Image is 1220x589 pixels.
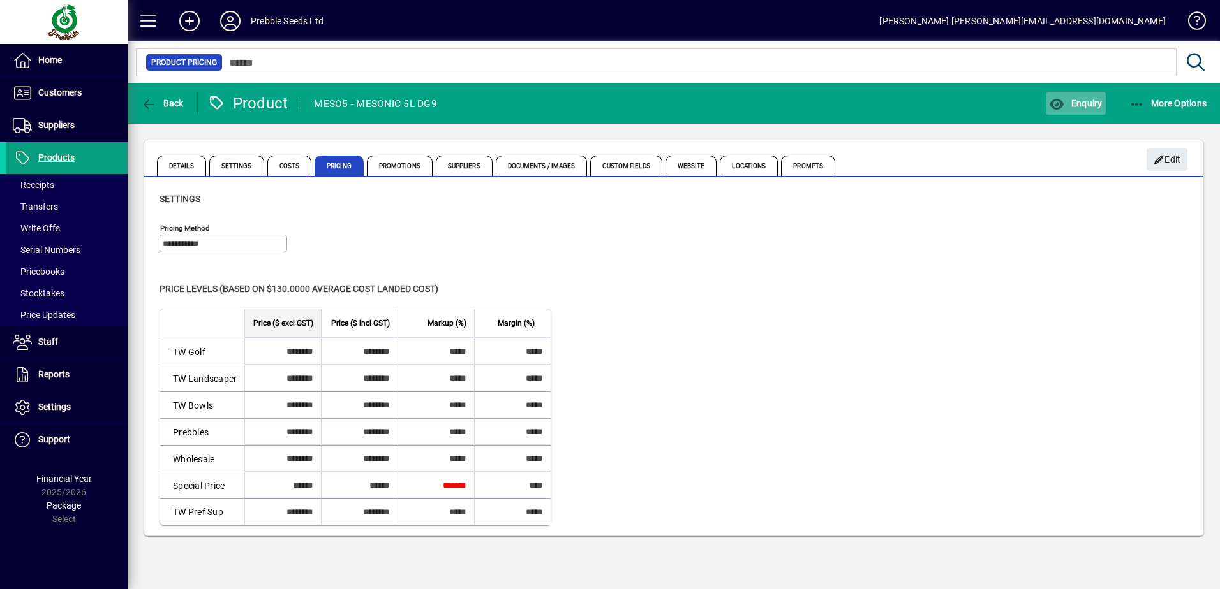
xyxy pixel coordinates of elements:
[496,156,588,176] span: Documents / Images
[436,156,493,176] span: Suppliers
[879,11,1166,31] div: [PERSON_NAME] [PERSON_NAME][EMAIL_ADDRESS][DOMAIN_NAME]
[428,316,466,330] span: Markup (%)
[13,245,80,255] span: Serial Numbers
[1154,149,1181,170] span: Edit
[38,120,75,130] span: Suppliers
[141,98,184,108] span: Back
[6,359,128,391] a: Reports
[1147,148,1187,171] button: Edit
[1179,3,1204,44] a: Knowledge Base
[13,180,54,190] span: Receipts
[781,156,835,176] span: Prompts
[720,156,778,176] span: Locations
[6,282,128,304] a: Stocktakes
[38,369,70,379] span: Reports
[138,92,187,115] button: Back
[128,92,198,115] app-page-header-button: Back
[6,391,128,423] a: Settings
[160,338,244,365] td: TW Golf
[13,288,64,298] span: Stocktakes
[160,224,210,233] mat-label: Pricing method
[160,498,244,525] td: TW Pref Sup
[169,10,210,33] button: Add
[6,239,128,261] a: Serial Numbers
[13,201,58,212] span: Transfers
[151,56,217,69] span: Product Pricing
[1046,92,1105,115] button: Enquiry
[6,326,128,358] a: Staff
[160,445,244,472] td: Wholesale
[253,316,313,330] span: Price ($ excl GST)
[38,55,62,65] span: Home
[38,152,75,163] span: Products
[6,45,128,76] a: Home
[38,87,82,98] span: Customers
[47,500,81,511] span: Package
[38,434,70,444] span: Support
[267,156,312,176] span: Costs
[331,316,390,330] span: Price ($ incl GST)
[251,11,324,31] div: Prebble Seeds Ltd
[38,337,58,347] span: Staff
[13,266,64,277] span: Pricebooks
[36,474,92,484] span: Financial Year
[157,156,206,176] span: Details
[6,196,128,217] a: Transfers
[210,10,251,33] button: Profile
[160,472,244,498] td: Special Price
[6,217,128,239] a: Write Offs
[209,156,264,176] span: Settings
[6,261,128,282] a: Pricebooks
[13,310,75,320] span: Price Updates
[6,304,128,326] a: Price Updates
[160,365,244,391] td: TW Landscaper
[160,284,438,294] span: Price levels (based on $130.0000 Average cost landed cost)
[6,174,128,196] a: Receipts
[1126,92,1210,115] button: More Options
[207,93,288,113] div: Product
[6,110,128,142] a: Suppliers
[367,156,433,176] span: Promotions
[590,156,662,176] span: Custom Fields
[314,94,437,114] div: MESO5 - MESONIC 5L DG9
[38,402,71,412] span: Settings
[6,424,128,456] a: Support
[1129,98,1207,108] span: More Options
[666,156,717,176] span: Website
[160,418,244,445] td: Prebbles
[498,316,535,330] span: Margin (%)
[160,391,244,418] td: TW Bowls
[315,156,364,176] span: Pricing
[160,194,200,204] span: Settings
[1049,98,1102,108] span: Enquiry
[6,77,128,109] a: Customers
[13,223,60,233] span: Write Offs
